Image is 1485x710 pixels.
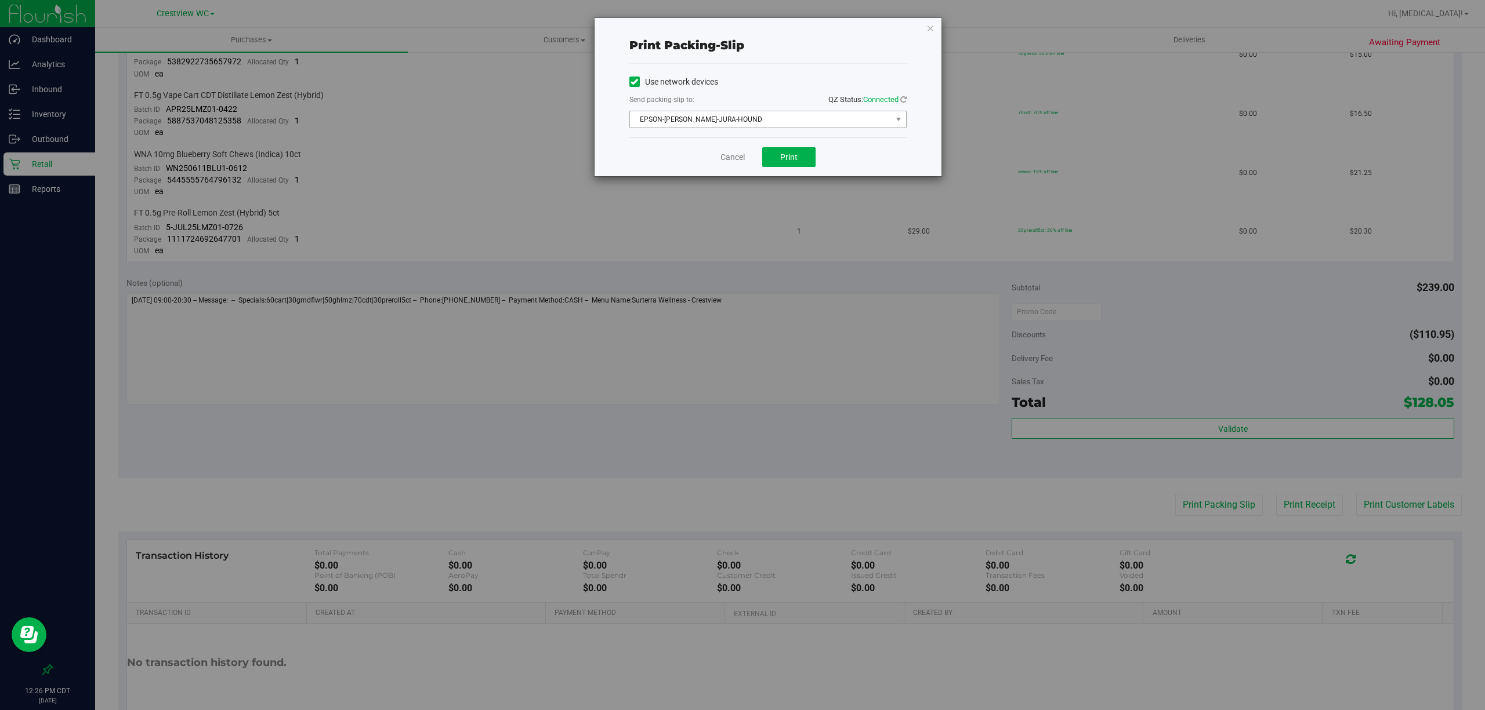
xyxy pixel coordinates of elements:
button: Print [762,147,816,167]
span: Print packing-slip [629,38,744,52]
a: Cancel [720,151,745,163]
span: EPSON-[PERSON_NAME]-JURA-HOUND [630,111,892,128]
label: Send packing-slip to: [629,94,694,105]
span: select [891,111,906,128]
span: Connected [863,95,899,104]
label: Use network devices [629,76,718,88]
span: Print [780,152,798,162]
span: QZ Status: [828,95,907,104]
iframe: Resource center [12,617,46,652]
